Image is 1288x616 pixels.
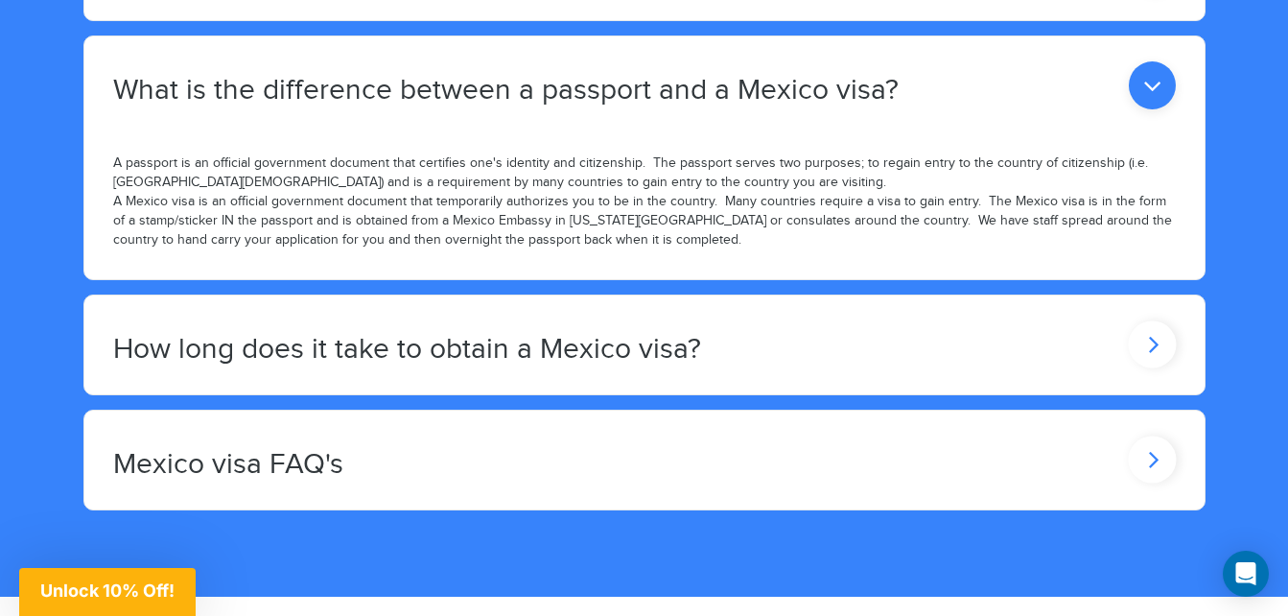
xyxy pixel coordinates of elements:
[113,154,1176,250] p: A passport is an official government document that certifies one's identity and citizenship. The ...
[40,580,175,601] span: Unlock 10% Off!
[113,75,899,107] h2: What is the difference between a passport and a Mexico visa?
[19,568,196,616] div: Unlock 10% Off!
[113,334,701,366] h2: How long does it take to obtain a Mexico visa?
[113,449,343,481] h2: Mexico visa FAQ's
[1223,551,1269,597] div: Open Intercom Messenger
